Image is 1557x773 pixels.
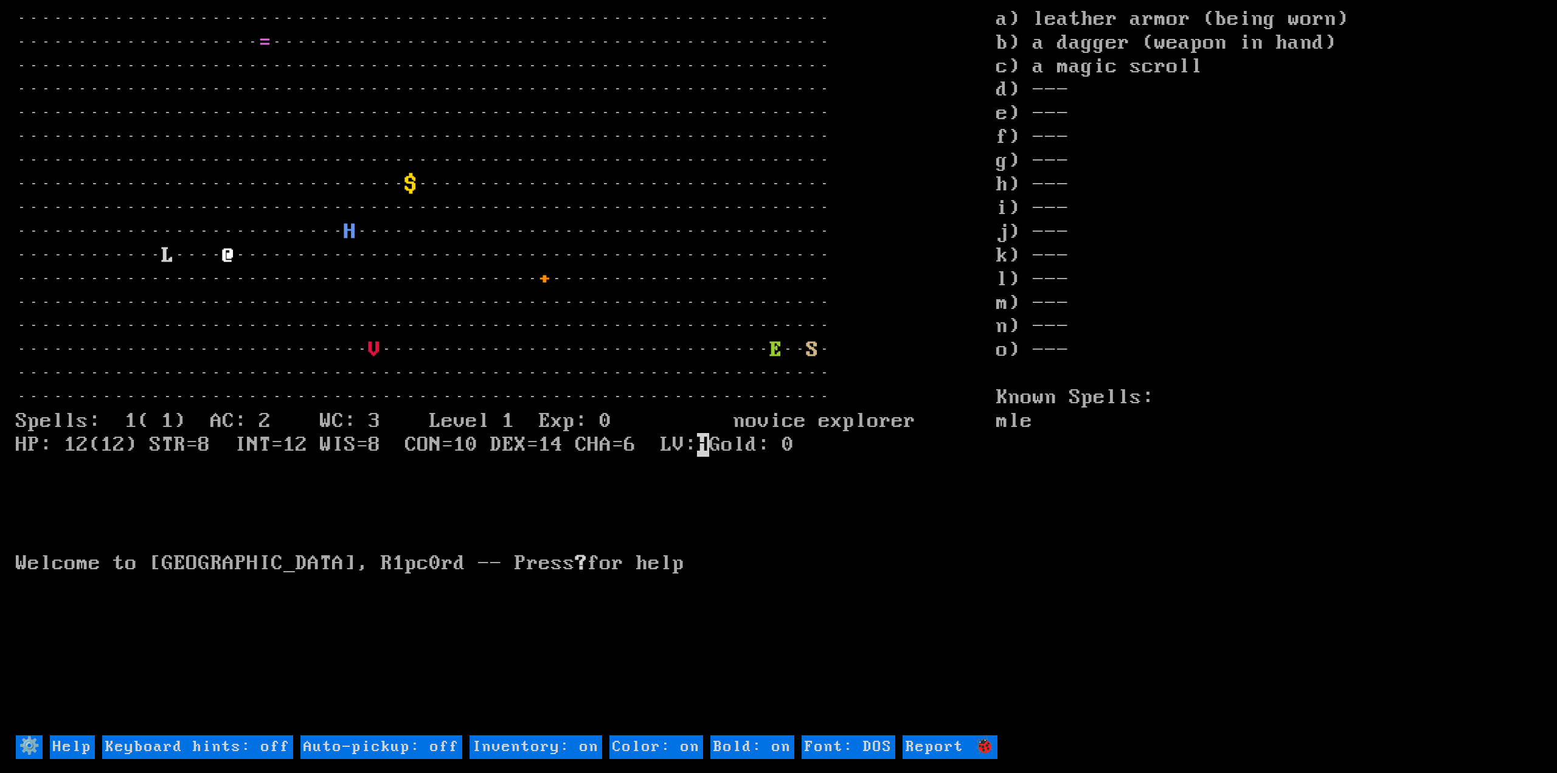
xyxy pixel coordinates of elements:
[102,735,293,759] input: Keyboard hints: off
[575,552,588,575] b: ?
[300,735,462,759] input: Auto-pickup: off
[802,735,895,759] input: Font: DOS
[50,735,95,759] input: Help
[259,31,271,55] font: =
[405,173,417,196] font: $
[162,244,174,268] font: L
[539,268,551,291] font: +
[223,244,235,268] font: @
[609,735,703,759] input: Color: on
[697,433,709,457] mark: H
[470,735,602,759] input: Inventory: on
[16,735,43,759] input: ⚙️
[369,338,381,362] font: V
[710,735,794,759] input: Bold: on
[996,8,1541,735] stats: a) leather armor (being worn) b) a dagger (weapon in hand) c) a magic scroll d) --- e) --- f) ---...
[806,338,819,362] font: S
[344,220,356,244] font: H
[770,338,782,362] font: E
[903,735,997,759] input: Report 🐞
[16,8,997,735] larn: ··································································· ···················· ········...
